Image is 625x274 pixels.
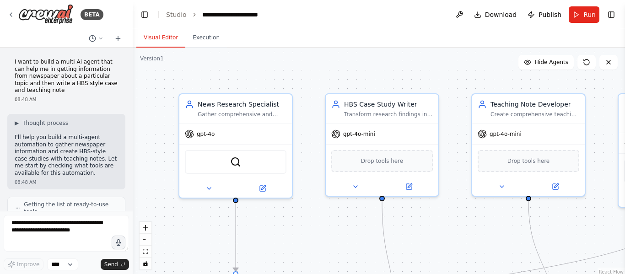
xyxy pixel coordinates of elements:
[111,33,125,44] button: Start a new chat
[197,130,215,138] span: gpt-4o
[383,181,435,192] button: Open in side panel
[490,130,522,138] span: gpt-4o-mini
[185,28,227,48] button: Execution
[140,222,151,234] button: zoom in
[178,93,293,199] div: News Research SpecialistGather comprehensive and current information from newspapers and news sou...
[140,55,164,62] div: Version 1
[22,119,68,127] span: Thought process
[344,100,433,109] div: HBS Case Study Writer
[140,246,151,258] button: fit view
[524,6,565,23] button: Publish
[17,261,39,268] span: Improve
[140,222,151,269] div: React Flow controls
[24,201,118,215] span: Getting the list of ready-to-use tools
[198,111,286,118] div: Gather comprehensive and current information from newspapers and news sources about {topic}, focu...
[237,183,288,194] button: Open in side panel
[490,100,579,109] div: Teaching Note Developer
[325,93,439,197] div: HBS Case Study WriterTransform research findings into a compelling Harvard Business School-style ...
[605,8,618,21] button: Show right sidebar
[81,9,103,20] div: BETA
[140,234,151,246] button: zoom out
[344,111,433,118] div: Transform research findings into a compelling Harvard Business School-style case study about {top...
[230,156,241,167] img: SerperDevTool
[166,11,187,18] a: Studio
[15,134,118,177] p: I'll help you build a multi-agent automation to gather newspaper information and create HBS-style...
[539,10,561,19] span: Publish
[15,119,19,127] span: ▶
[231,203,240,271] g: Edge from 8c37d2ea-98b6-43da-b29c-99c9e816a1c4 to 0bb3ca6d-5a7f-4e10-a17e-e33bce8e4687
[15,59,118,94] p: I want to build a multi Ai agent that can help me in getting information from newspaper about a p...
[85,33,107,44] button: Switch to previous chat
[198,100,286,109] div: News Research Specialist
[101,259,129,270] button: Send
[529,181,581,192] button: Open in side panel
[343,130,375,138] span: gpt-4o-mini
[535,59,568,66] span: Hide Agents
[485,10,517,19] span: Download
[507,156,550,166] span: Drop tools here
[104,261,118,268] span: Send
[15,119,68,127] button: ▶Thought process
[18,4,73,25] img: Logo
[569,6,599,23] button: Run
[136,28,185,48] button: Visual Editor
[112,236,125,249] button: Click to speak your automation idea
[583,10,596,19] span: Run
[4,258,43,270] button: Improve
[518,55,574,70] button: Hide Agents
[490,111,579,118] div: Create comprehensive teaching notes for the {topic} case study, including learning objectives, di...
[15,96,118,103] div: 08:48 AM
[361,156,404,166] span: Drop tools here
[166,10,258,19] nav: breadcrumb
[471,93,586,197] div: Teaching Note DeveloperCreate comprehensive teaching notes for the {topic} case study, including ...
[15,179,118,186] div: 08:48 AM
[470,6,521,23] button: Download
[140,258,151,269] button: toggle interactivity
[138,8,151,21] button: Hide left sidebar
